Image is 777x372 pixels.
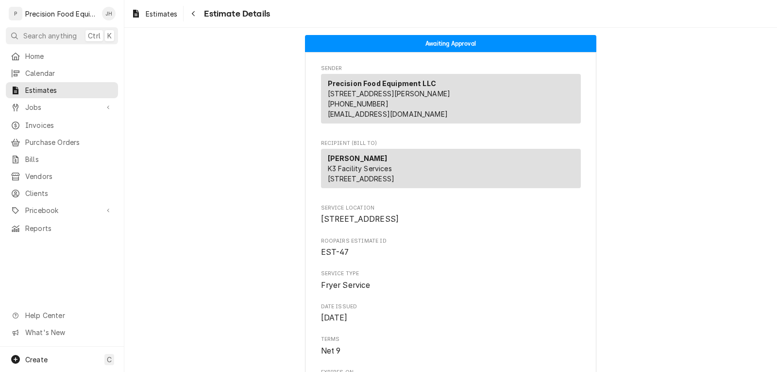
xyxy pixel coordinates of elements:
[321,237,581,258] div: Roopairs Estimate ID
[328,100,388,108] a: [PHONE_NUMBER]
[6,82,118,98] a: Estimates
[6,151,118,167] a: Bills
[321,74,581,127] div: Sender
[186,6,201,21] button: Navigate back
[6,220,118,236] a: Reports
[321,149,581,188] div: Recipient (Bill To)
[88,31,101,41] span: Ctrl
[321,336,581,356] div: Terms
[6,99,118,115] a: Go to Jobs
[6,27,118,44] button: Search anythingCtrlK
[321,270,581,291] div: Service Type
[321,214,399,224] span: [STREET_ADDRESS]
[328,89,451,98] span: [STREET_ADDRESS][PERSON_NAME]
[321,204,581,225] div: Service Location
[107,354,112,365] span: C
[201,7,270,20] span: Estimate Details
[25,154,113,164] span: Bills
[305,35,596,52] div: Status
[6,307,118,323] a: Go to Help Center
[25,223,113,233] span: Reports
[25,68,113,78] span: Calendar
[328,154,388,162] strong: [PERSON_NAME]
[6,65,118,81] a: Calendar
[321,213,581,225] span: Service Location
[321,204,581,212] span: Service Location
[321,140,581,147] span: Recipient (Bill To)
[9,7,22,20] div: P
[6,185,118,201] a: Clients
[321,247,581,258] span: Roopairs Estimate ID
[25,310,112,320] span: Help Center
[25,171,113,181] span: Vendors
[102,7,116,20] div: Jason Hertel's Avatar
[321,281,371,290] span: Fryer Service
[321,74,581,124] div: Sender
[23,31,77,41] span: Search anything
[321,312,581,324] span: Date Issued
[6,202,118,218] a: Go to Pricebook
[6,117,118,133] a: Invoices
[25,205,99,215] span: Pricebook
[328,164,395,183] span: K3 Facility Services [STREET_ADDRESS]
[321,65,581,128] div: Estimate Sender
[321,248,349,257] span: EST-47
[6,134,118,150] a: Purchase Orders
[321,313,348,322] span: [DATE]
[102,7,116,20] div: JH
[127,6,181,22] a: Estimates
[6,168,118,184] a: Vendors
[25,188,113,198] span: Clients
[6,324,118,340] a: Go to What's New
[321,303,581,324] div: Date Issued
[6,48,118,64] a: Home
[25,85,113,95] span: Estimates
[321,346,341,355] span: Net 9
[321,237,581,245] span: Roopairs Estimate ID
[146,9,177,19] span: Estimates
[25,137,113,147] span: Purchase Orders
[25,355,48,364] span: Create
[25,9,97,19] div: Precision Food Equipment LLC
[321,280,581,291] span: Service Type
[25,102,99,112] span: Jobs
[321,270,581,278] span: Service Type
[425,40,476,47] span: Awaiting Approval
[25,327,112,337] span: What's New
[321,345,581,357] span: Terms
[25,120,113,130] span: Invoices
[321,336,581,343] span: Terms
[321,65,581,72] span: Sender
[321,140,581,193] div: Estimate Recipient
[328,79,436,88] strong: Precision Food Equipment LLC
[107,31,112,41] span: K
[321,303,581,311] span: Date Issued
[25,51,113,61] span: Home
[321,149,581,192] div: Recipient (Bill To)
[328,110,448,118] a: [EMAIL_ADDRESS][DOMAIN_NAME]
